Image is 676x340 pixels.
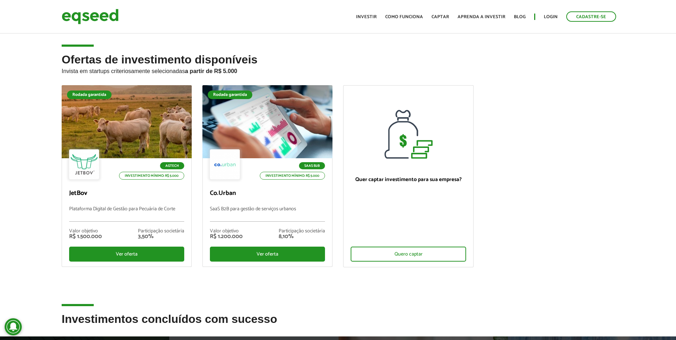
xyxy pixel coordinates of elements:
div: Ver oferta [69,247,184,262]
img: EqSeed [62,7,119,26]
div: Valor objetivo [69,229,102,234]
div: R$ 1.200.000 [210,234,243,239]
div: Rodada garantida [208,91,252,99]
div: 8,10% [279,234,325,239]
p: SaaS B2B [299,162,325,169]
p: Investimento mínimo: R$ 5.000 [119,172,184,180]
p: Invista em startups criteriosamente selecionadas [62,66,614,74]
div: Participação societária [279,229,325,234]
div: Quero captar [351,247,466,262]
div: R$ 1.500.000 [69,234,102,239]
a: Como funciona [385,15,423,19]
p: Co.Urban [210,190,325,197]
a: Aprenda a investir [458,15,505,19]
strong: a partir de R$ 5.000 [185,68,237,74]
a: Rodada garantida SaaS B2B Investimento mínimo: R$ 5.000 Co.Urban SaaS B2B para gestão de serviços... [202,85,332,267]
p: Agtech [160,162,184,169]
a: Rodada garantida Agtech Investimento mínimo: R$ 5.000 JetBov Plataforma Digital de Gestão para Pe... [62,85,192,267]
div: Participação societária [138,229,184,234]
a: Cadastre-se [566,11,616,22]
a: Blog [514,15,526,19]
p: Investimento mínimo: R$ 5.000 [260,172,325,180]
p: Plataforma Digital de Gestão para Pecuária de Corte [69,206,184,222]
div: Valor objetivo [210,229,243,234]
h2: Ofertas de investimento disponíveis [62,53,614,85]
p: SaaS B2B para gestão de serviços urbanos [210,206,325,222]
a: Quer captar investimento para sua empresa? Quero captar [343,85,473,267]
p: Quer captar investimento para sua empresa? [351,176,466,183]
a: Captar [432,15,449,19]
p: JetBov [69,190,184,197]
h2: Investimentos concluídos com sucesso [62,313,614,336]
a: Investir [356,15,377,19]
div: 3,50% [138,234,184,239]
div: Ver oferta [210,247,325,262]
div: Rodada garantida [67,91,112,99]
a: Login [544,15,558,19]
